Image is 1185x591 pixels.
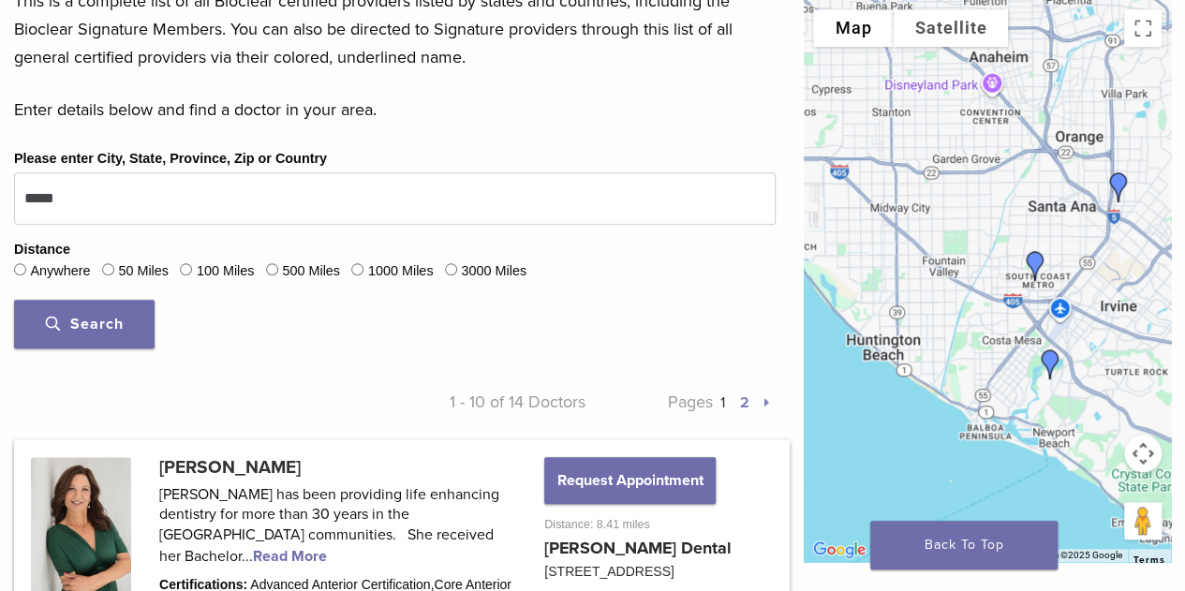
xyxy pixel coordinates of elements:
[808,538,870,562] a: Open this area in Google Maps (opens a new window)
[14,96,776,124] p: Enter details below and find a doctor in your area.
[585,388,776,416] p: Pages
[813,9,893,47] button: Show street map
[893,9,1008,47] button: Show satellite imagery
[282,261,340,282] label: 500 Miles
[1124,435,1162,472] button: Map camera controls
[808,538,870,562] img: Google
[1096,165,1141,210] div: Dr. Eddie Kao
[14,149,327,170] label: Please enter City, State, Province, Zip or Country
[1020,550,1122,560] span: Map data ©2025 Google
[14,300,155,348] button: Search
[1124,9,1162,47] button: Toggle fullscreen view
[1013,244,1058,288] div: Dr. Randy Fong
[870,521,1058,569] a: Back To Top
[739,393,748,412] a: 2
[197,261,255,282] label: 100 Miles
[30,261,90,282] label: Anywhere
[544,457,715,504] button: Request Appointment
[14,240,70,260] legend: Distance
[1124,502,1162,539] button: Drag Pegman onto the map to open Street View
[368,261,434,282] label: 1000 Miles
[1028,342,1073,387] div: Dr. James Chau
[1133,554,1165,566] a: Terms (opens in new tab)
[719,393,724,412] a: 1
[395,388,585,416] p: 1 - 10 of 14 Doctors
[46,315,124,333] span: Search
[118,261,169,282] label: 50 Miles
[461,261,526,282] label: 3000 Miles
